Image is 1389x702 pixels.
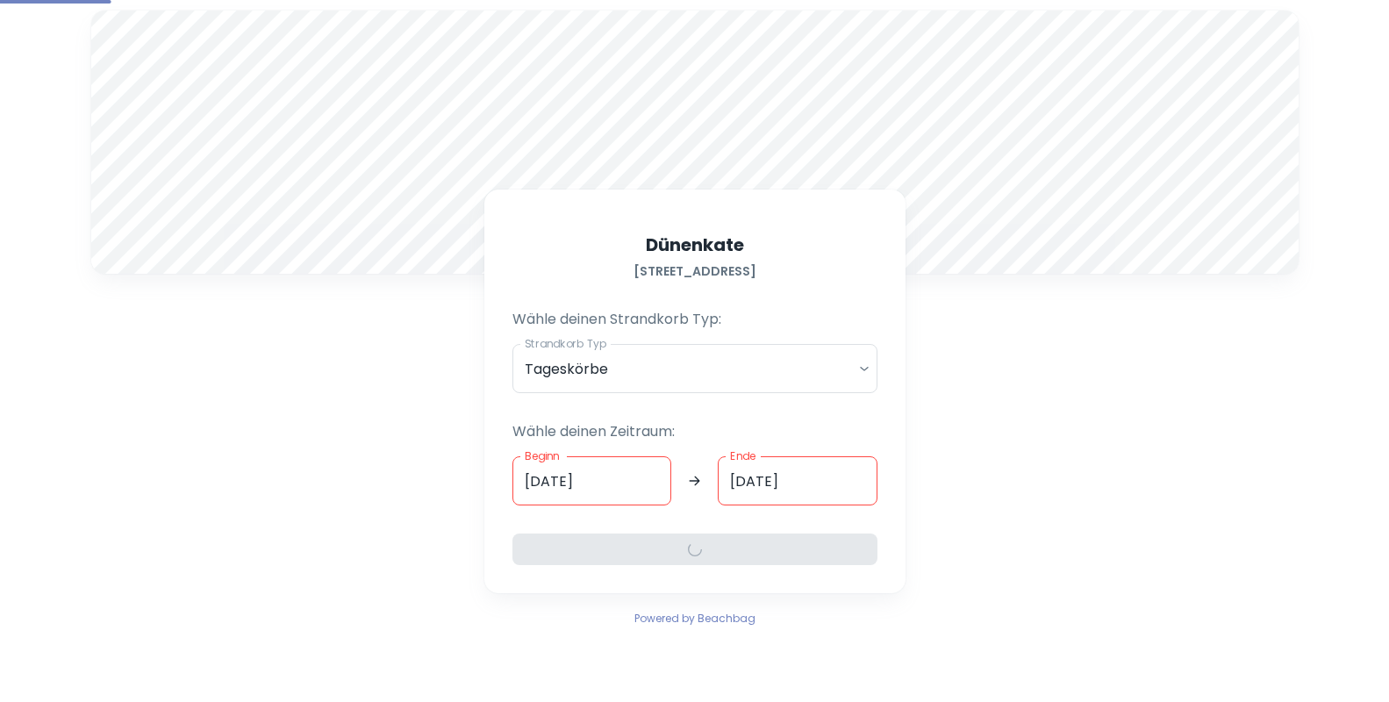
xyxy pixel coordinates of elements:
[646,232,744,258] h5: Dünenkate
[730,448,755,463] label: Ende
[634,607,755,628] a: Powered by Beachbag
[512,344,877,393] div: Tageskörbe
[634,261,756,281] h6: [STREET_ADDRESS]
[512,421,877,442] p: Wähle deinen Zeitraum:
[525,336,606,351] label: Strandkorb Typ
[512,309,877,330] p: Wähle deinen Strandkorb Typ:
[718,456,877,505] input: dd.mm.yyyy
[525,448,560,463] label: Beginn
[634,611,755,626] span: Powered by Beachbag
[512,456,672,505] input: dd.mm.yyyy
